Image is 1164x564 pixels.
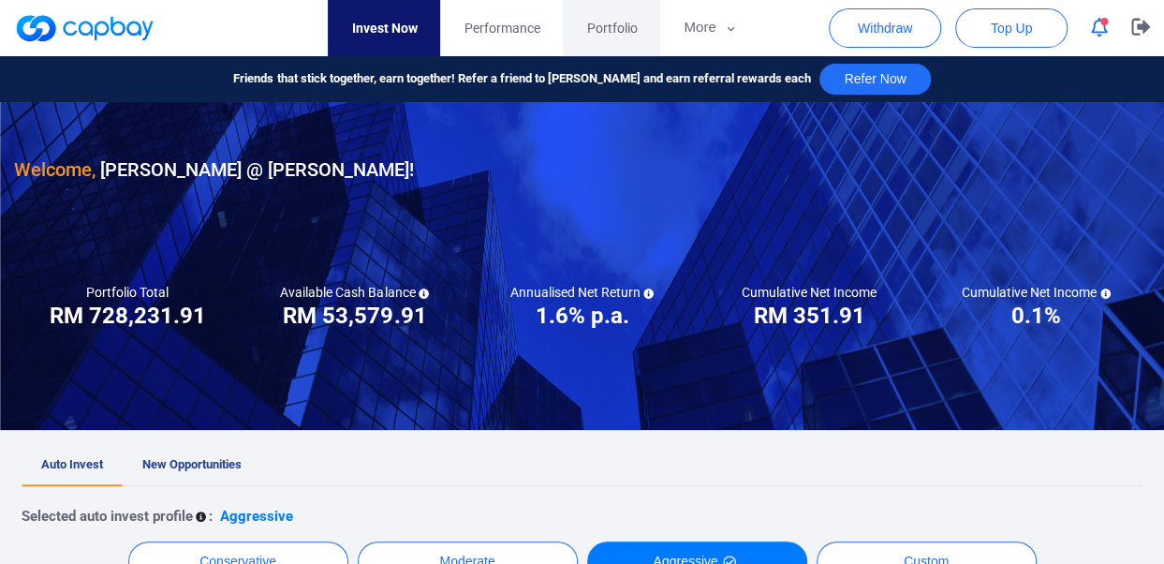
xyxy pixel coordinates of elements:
[754,301,865,331] h3: RM 351.91
[50,301,206,331] h3: RM 728,231.91
[955,8,1068,48] button: Top Up
[14,158,96,181] span: Welcome,
[209,505,213,527] p: :
[962,284,1111,301] h5: Cumulative Net Income
[233,69,810,89] span: Friends that stick together, earn together! Refer a friend to [PERSON_NAME] and earn referral rew...
[1011,301,1061,331] h3: 0.1%
[509,284,654,301] h5: Annualised Net Return
[280,284,429,301] h5: Available Cash Balance
[535,301,628,331] h3: 1.6% p.a.
[283,301,426,331] h3: RM 53,579.91
[22,505,193,527] p: Selected auto invest profile
[991,19,1032,37] span: Top Up
[41,457,103,471] span: Auto Invest
[220,505,293,527] p: Aggressive
[829,8,941,48] button: Withdraw
[819,64,930,95] button: Refer Now
[464,18,539,38] span: Performance
[742,284,877,301] h5: Cumulative Net Income
[86,284,169,301] h5: Portfolio Total
[586,18,637,38] span: Portfolio
[142,457,242,471] span: New Opportunities
[14,155,414,185] h3: [PERSON_NAME] @ [PERSON_NAME] !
